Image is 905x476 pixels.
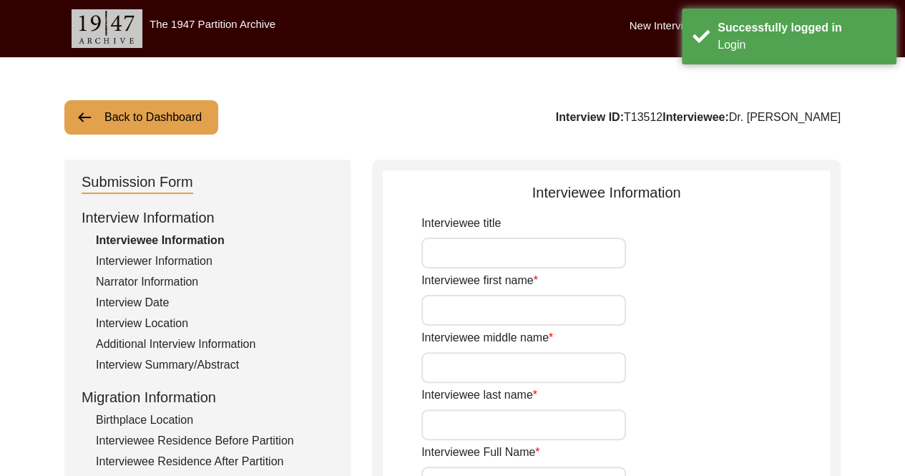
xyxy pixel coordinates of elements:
[82,171,193,194] div: Submission Form
[421,444,539,461] label: Interviewee Full Name
[82,387,333,408] div: Migration Information
[421,215,501,232] label: Interviewee title
[96,412,333,429] div: Birthplace Location
[556,111,624,123] b: Interview ID:
[383,182,830,203] div: Interviewee Information
[150,18,275,30] label: The 1947 Partition Archive
[96,356,333,374] div: Interview Summary/Abstract
[96,232,333,249] div: Interviewee Information
[421,272,538,289] label: Interviewee first name
[556,109,841,126] div: T13512 Dr. [PERSON_NAME]
[421,329,553,346] label: Interviewee middle name
[96,453,333,470] div: Interviewee Residence After Partition
[662,111,728,123] b: Interviewee:
[72,9,142,48] img: header-logo.png
[76,109,93,126] img: arrow-left.png
[96,294,333,311] div: Interview Date
[630,18,697,34] label: New Interview
[96,273,333,291] div: Narrator Information
[82,207,333,228] div: Interview Information
[96,336,333,353] div: Additional Interview Information
[64,100,218,135] button: Back to Dashboard
[421,387,537,404] label: Interviewee last name
[96,432,333,450] div: Interviewee Residence Before Partition
[718,19,886,37] div: Successfully logged in
[718,37,886,54] div: Login
[96,253,333,270] div: Interviewer Information
[96,315,333,332] div: Interview Location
